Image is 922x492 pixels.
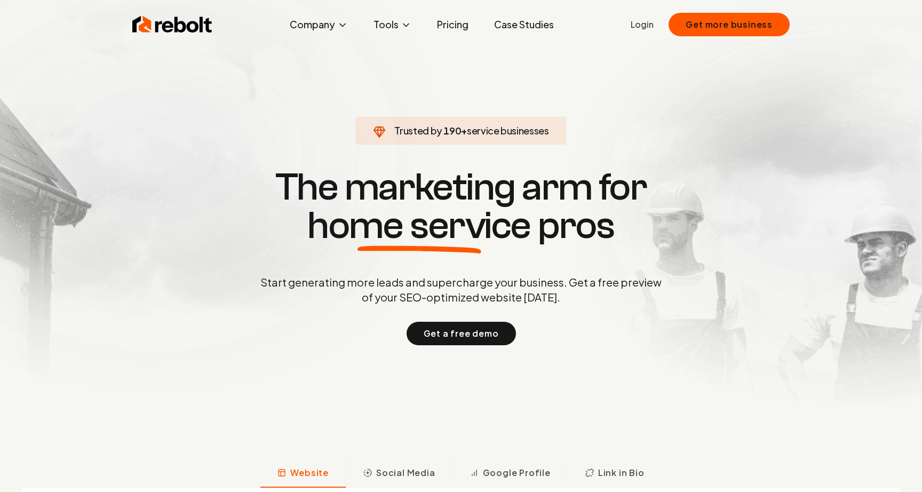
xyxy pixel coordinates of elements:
[461,124,467,137] span: +
[598,466,645,479] span: Link in Bio
[428,14,477,35] a: Pricing
[290,466,329,479] span: Website
[260,460,346,488] button: Website
[376,466,435,479] span: Social Media
[394,124,442,137] span: Trusted by
[307,207,531,245] span: home service
[452,460,568,488] button: Google Profile
[568,460,662,488] button: Link in Bio
[631,18,654,31] a: Login
[486,14,562,35] a: Case Studies
[365,14,420,35] button: Tools
[132,14,212,35] img: Rebolt Logo
[346,460,452,488] button: Social Media
[258,275,664,305] p: Start generating more leads and supercharge your business. Get a free preview of your SEO-optimiz...
[669,13,790,36] button: Get more business
[407,322,516,345] button: Get a free demo
[205,168,717,245] h1: The marketing arm for pros
[483,466,551,479] span: Google Profile
[281,14,356,35] button: Company
[443,123,461,138] span: 190
[467,124,549,137] span: service businesses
